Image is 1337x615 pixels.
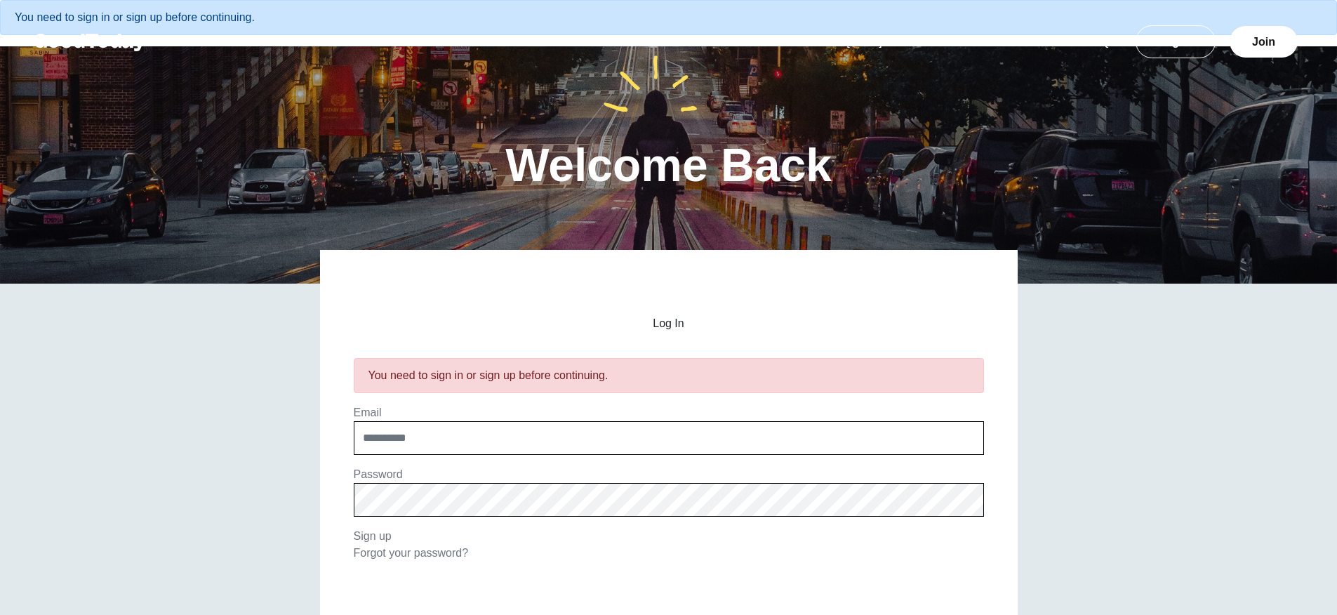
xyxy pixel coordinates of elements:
[354,406,382,418] label: Email
[354,317,984,330] h2: Log In
[354,547,469,559] a: Forgot your password?
[830,36,934,48] a: [DATE] Cause
[934,36,997,48] a: About
[1136,25,1216,58] a: Log In
[1001,36,1067,48] a: Teams
[368,367,969,384] div: You need to sign in or sign up before continuing.
[354,468,403,480] label: Password
[34,34,146,51] img: GoodToday
[354,530,392,542] a: Sign up
[1070,36,1126,48] a: FAQ
[1230,26,1298,58] a: Join
[505,142,832,188] h1: Welcome Back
